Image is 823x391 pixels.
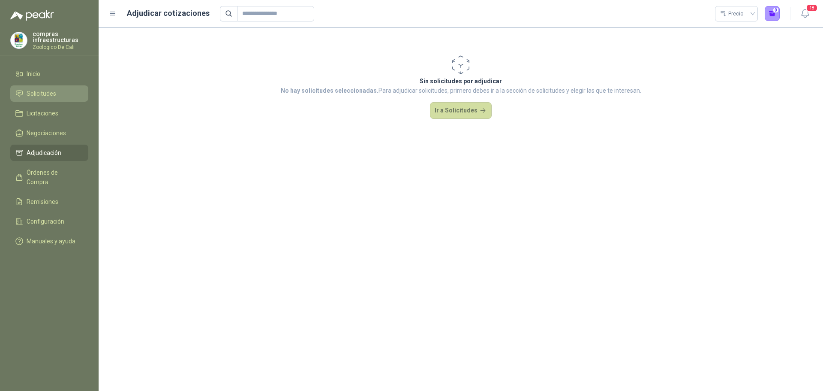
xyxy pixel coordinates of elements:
span: Licitaciones [27,109,58,118]
a: Configuración [10,213,88,230]
a: Negociaciones [10,125,88,141]
p: compras infraestructuras [33,31,88,43]
a: Solicitudes [10,85,88,102]
span: Solicitudes [27,89,56,98]
button: 0 [765,6,780,21]
span: Remisiones [27,197,58,206]
span: Inicio [27,69,40,79]
a: Remisiones [10,194,88,210]
span: Configuración [27,217,64,226]
button: 18 [797,6,813,21]
span: Órdenes de Compra [27,168,80,187]
button: Ir a Solicitudes [430,102,492,119]
img: Company Logo [11,32,27,48]
div: Precio [720,7,745,20]
h1: Adjudicar cotizaciones [127,7,210,19]
p: Zoologico De Cali [33,45,88,50]
span: Negociaciones [27,128,66,138]
span: 18 [806,4,818,12]
p: Sin solicitudes por adjudicar [281,76,641,86]
a: Licitaciones [10,105,88,121]
a: Inicio [10,66,88,82]
a: Manuales y ayuda [10,233,88,249]
strong: No hay solicitudes seleccionadas. [281,87,378,94]
span: Adjudicación [27,148,61,158]
a: Adjudicación [10,145,88,161]
p: Para adjudicar solicitudes, primero debes ir a la sección de solicitudes y elegir las que te inte... [281,86,641,95]
span: Manuales y ayuda [27,236,75,246]
img: Logo peakr [10,10,54,21]
a: Órdenes de Compra [10,164,88,190]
